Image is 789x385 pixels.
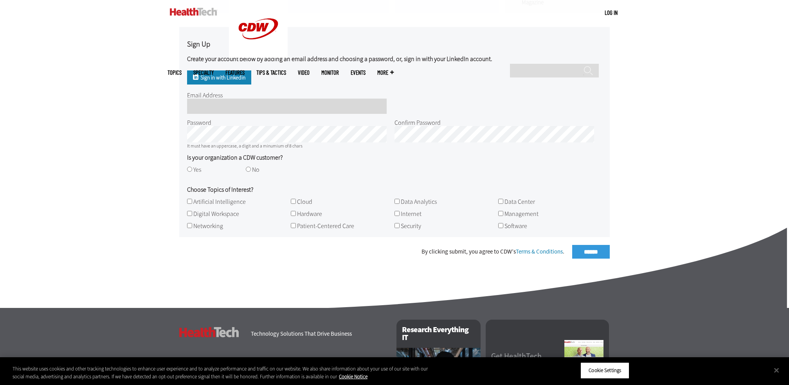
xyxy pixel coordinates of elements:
label: Password [187,119,211,127]
span: Specialty [193,70,214,76]
label: Patient-Centered Care [297,222,354,230]
a: Features [225,70,245,76]
div: This website uses cookies and other tracking technologies to enhance user experience and to analy... [13,365,434,380]
label: Yes [193,166,201,174]
label: Cloud [297,198,312,206]
label: Data Analytics [401,198,437,206]
button: Cookie Settings [580,362,629,379]
a: CDW [229,52,288,60]
label: Software [504,222,527,230]
a: Tips & Tactics [256,70,286,76]
h3: HealthTech [179,327,239,337]
span: Is your organization a CDW customer? [187,155,283,161]
img: newsletter screenshot [564,340,603,383]
label: Confirm Password [394,119,441,127]
h4: Technology Solutions That Drive Business [251,331,387,337]
label: Digital Workspace [193,210,239,218]
label: Email Address [187,91,223,99]
label: No [252,166,259,174]
a: Log in [605,9,618,16]
a: More information about your privacy [339,373,367,380]
div: User menu [605,9,618,17]
a: Terms & Conditions [516,248,563,255]
label: Artificial Intelligence [193,198,246,206]
a: Video [298,70,310,76]
img: Home [170,8,217,16]
label: Hardware [297,210,322,218]
a: Get HealthTechin your Inbox [491,353,564,368]
h2: Research Everything IT [396,320,481,348]
label: Management [504,210,539,218]
span: Choose Topics of Interest? [187,187,253,193]
div: By clicking submit, you agree to CDW’s . [422,249,564,255]
label: Data Center [504,198,535,206]
span: Topics [168,70,182,76]
a: MonITor [321,70,339,76]
span: More [377,70,394,76]
label: Security [401,222,421,230]
button: Close [768,362,785,379]
a: Events [351,70,366,76]
label: Networking [193,222,223,230]
label: Internet [401,210,422,218]
span: It must have an uppercase, a digit and a minumium of 8 chars [187,143,303,149]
